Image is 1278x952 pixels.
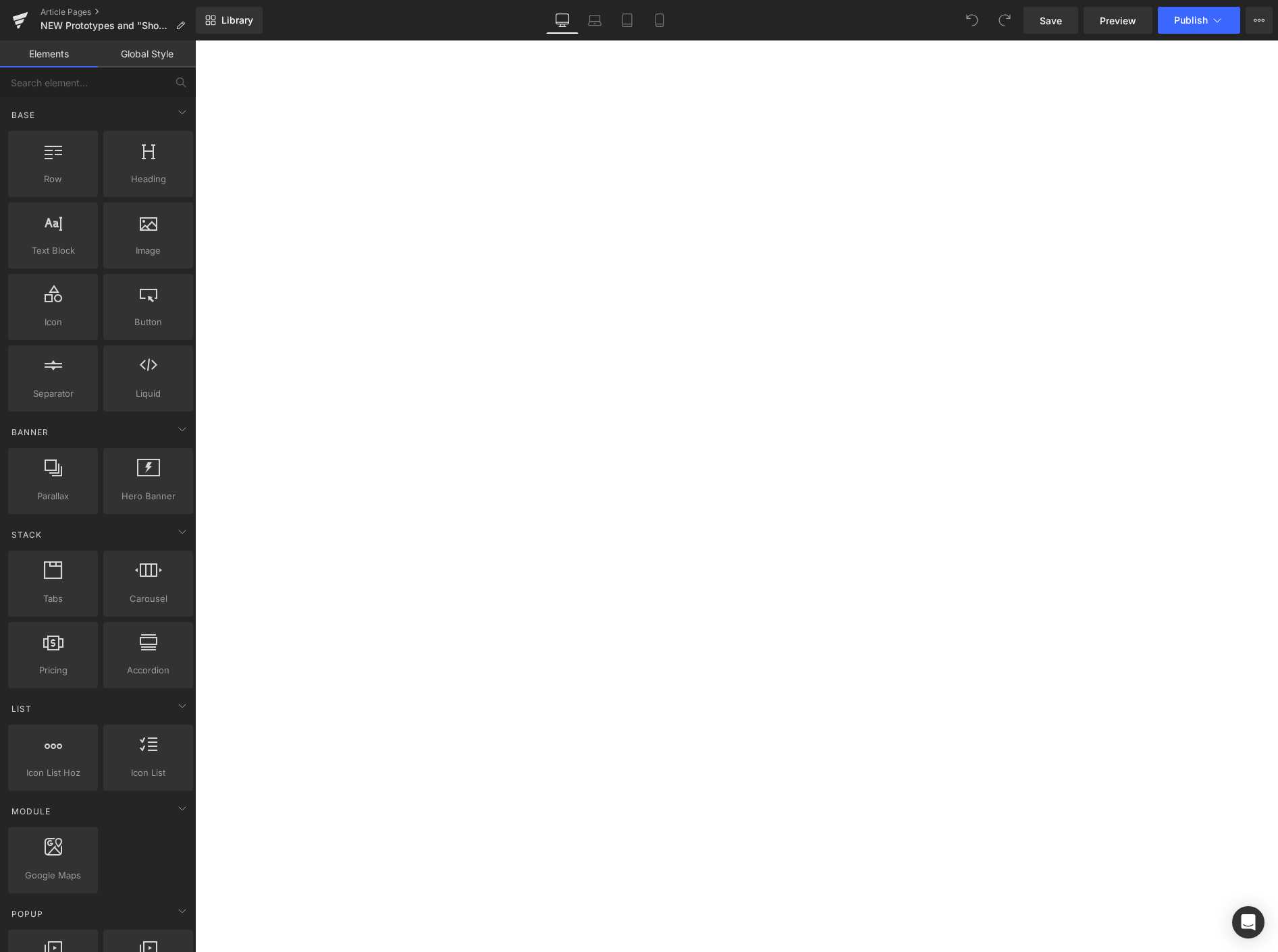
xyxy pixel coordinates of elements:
span: Stack [10,528,43,541]
span: Carousel [107,592,189,606]
a: Mobile [643,7,676,34]
span: Row [12,172,94,186]
span: Button [107,315,189,329]
span: Text Block [12,244,94,258]
a: Article Pages [41,7,196,18]
button: More [1246,7,1273,34]
button: Redo [991,7,1018,34]
span: Separator [12,387,94,401]
div: Open Intercom Messenger [1232,906,1264,939]
a: New Library [196,7,263,34]
a: Laptop [579,7,611,34]
a: Desktop [546,7,579,34]
span: Icon List Hoz [12,766,94,780]
span: Liquid [107,387,189,401]
span: NEW Prototypes and "Shop Update" [41,20,170,31]
button: Undo [959,7,986,34]
span: Accordion [107,663,189,677]
span: Preview [1100,13,1136,28]
span: Tabs [12,592,94,606]
span: Base [10,109,36,121]
a: Preview [1084,7,1152,34]
a: Tablet [611,7,643,34]
span: Module [10,805,52,818]
span: Image [107,244,189,258]
span: List [10,702,33,715]
span: Heading [107,172,189,186]
span: Library [221,14,253,26]
span: Icon [12,315,94,329]
span: Publish [1174,15,1208,26]
span: Icon List [107,766,189,780]
span: Google Maps [12,868,94,883]
a: Global Style [98,40,196,67]
span: Save [1040,13,1062,28]
span: Popup [10,907,45,920]
span: Parallax [12,489,94,503]
span: Hero Banner [107,489,189,503]
span: Banner [10,426,50,439]
span: Pricing [12,663,94,677]
button: Publish [1158,7,1240,34]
